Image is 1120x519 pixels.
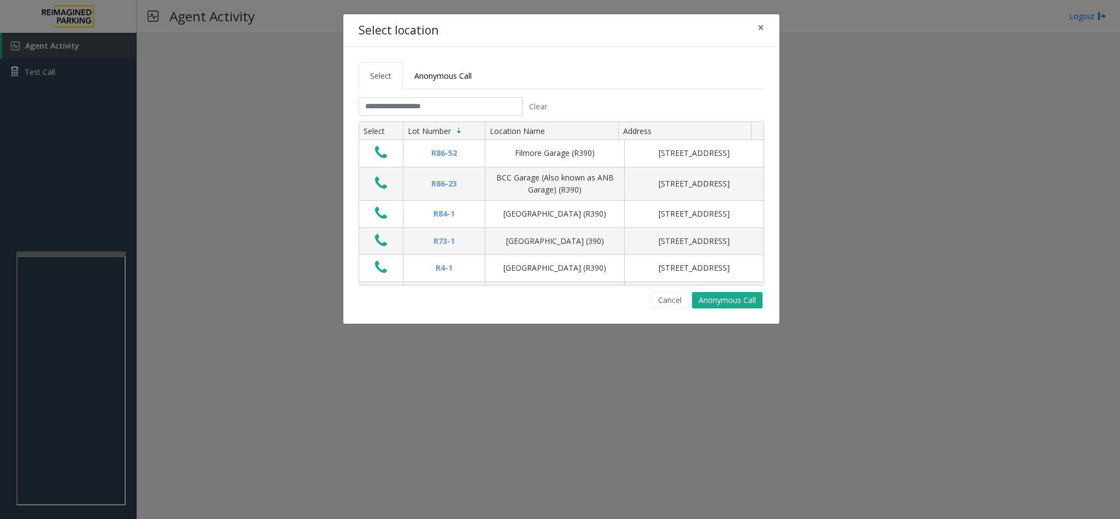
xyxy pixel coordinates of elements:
[492,262,618,274] div: [GEOGRAPHIC_DATA] (R390)
[359,22,438,39] h4: Select location
[631,235,757,247] div: [STREET_ADDRESS]
[490,126,545,136] span: Location Name
[410,147,478,159] div: R86-52
[414,71,472,81] span: Anonymous Call
[631,147,757,159] div: [STREET_ADDRESS]
[492,172,618,196] div: BCC Garage (Also known as ANB Garage) (R390)
[631,178,757,190] div: [STREET_ADDRESS]
[410,262,478,274] div: R4-1
[408,126,451,136] span: Lot Number
[370,71,391,81] span: Select
[492,147,618,159] div: Filmore Garage (R390)
[455,126,464,135] span: Sortable
[758,20,764,35] span: ×
[750,14,772,41] button: Close
[359,62,764,89] ul: Tabs
[623,126,652,136] span: Address
[410,235,478,247] div: R73-1
[359,122,764,285] div: Data table
[410,178,478,190] div: R86-23
[631,208,757,220] div: [STREET_ADDRESS]
[523,97,553,116] button: Clear
[359,122,403,141] th: Select
[492,235,618,247] div: [GEOGRAPHIC_DATA] (390)
[631,262,757,274] div: [STREET_ADDRESS]
[651,292,689,308] button: Cancel
[492,208,618,220] div: [GEOGRAPHIC_DATA] (R390)
[692,292,763,308] button: Anonymous Call
[410,208,478,220] div: R84-1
